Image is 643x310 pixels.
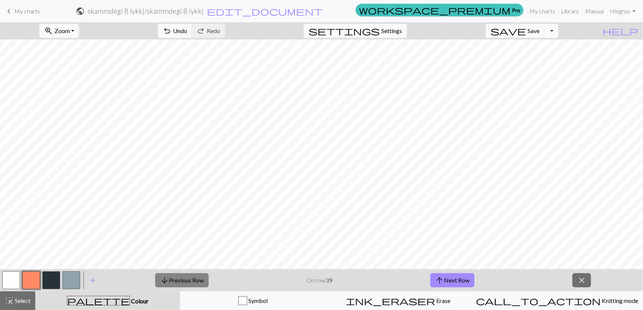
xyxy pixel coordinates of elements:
[304,24,407,38] button: SettingsSettings
[307,276,332,285] p: On row
[486,24,545,38] button: Save
[180,291,326,310] button: Symbol
[55,27,70,34] span: Zoom
[173,27,187,34] span: Undo
[607,4,639,19] a: Hisigrun
[130,297,148,304] span: Colour
[526,4,558,19] a: My charts
[326,277,332,284] strong: 39
[14,297,30,304] span: Select
[601,297,638,304] span: Knitting mode
[346,296,435,306] span: ink_eraser
[39,24,79,38] button: Zoom
[5,296,14,306] span: highlight_alt
[155,273,209,287] button: Previous Row
[76,6,85,16] span: public
[35,291,180,310] button: Colour
[163,26,172,36] span: undo
[528,27,539,34] span: Save
[158,24,192,38] button: Undo
[490,26,526,36] span: save
[430,273,474,287] button: Next Row
[44,26,53,36] span: zoom_in
[4,6,13,16] span: keyboard_arrow_left
[4,5,40,17] a: My charts
[435,275,444,285] span: arrow_upward
[326,291,471,310] button: Erase
[435,297,451,304] span: Erase
[247,297,268,304] span: Symbol
[88,7,203,15] h2: skammdegi 8 lykkj / skammdegi 8 lykkj
[577,275,586,285] span: close
[356,4,523,16] a: Pro
[160,275,169,285] span: arrow_downward
[309,26,380,36] span: settings
[309,26,380,35] i: Settings
[381,26,402,35] span: Settings
[359,5,510,15] span: workspace_premium
[603,26,638,36] span: help
[207,6,323,16] span: edit_document
[476,296,601,306] span: call_to_action
[67,296,130,306] span: palette
[582,4,607,19] a: Manual
[14,7,40,14] span: My charts
[558,4,582,19] a: Library
[471,291,643,310] button: Knitting mode
[88,275,97,285] span: add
